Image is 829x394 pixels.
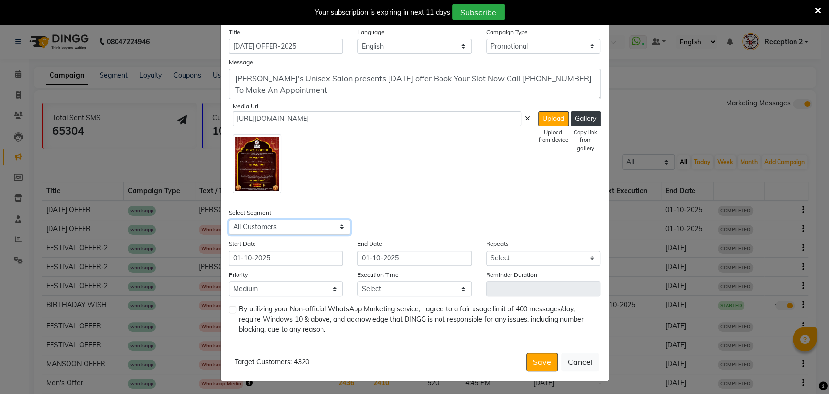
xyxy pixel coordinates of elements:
div: Copy link from gallery [571,128,601,153]
label: Language [357,28,385,36]
label: Start Date [229,240,256,248]
label: Execution Time [357,271,399,279]
label: Media Url [233,102,258,111]
label: Message [229,58,253,67]
span: By utilizing your Non-official WhatsApp Marketing service, I agree to a fair usage limit of 400 m... [239,304,593,335]
button: Save [526,353,558,371]
button: Subscribe [452,4,505,20]
label: Campaign Type [486,28,528,36]
button: Gallery [571,111,601,126]
label: Title [229,28,240,36]
input: ex. https://img.dingg.app/invoice.jpg or uploaded image name [233,111,521,126]
label: Priority [229,271,248,279]
label: Reminder Duration [486,271,537,279]
label: Select Segment [229,208,271,217]
input: Enter Title [229,39,343,54]
div: Your subscription is expiring in next 11 days [315,7,450,17]
span: Target Customers: 4320 [235,358,309,366]
img: Attachment Preview [233,134,281,194]
div: Upload from device [538,128,569,145]
label: End Date [357,240,382,248]
button: Upload [538,111,569,126]
label: Repeats [486,240,508,248]
button: Cancel [561,353,599,371]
